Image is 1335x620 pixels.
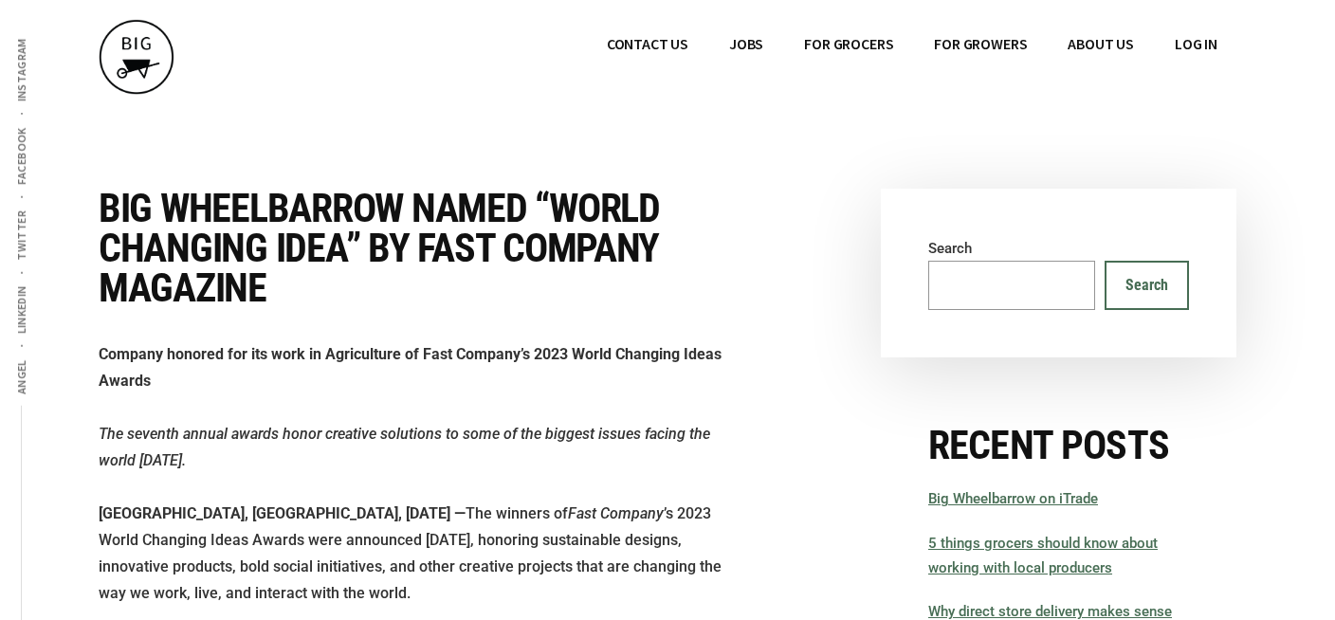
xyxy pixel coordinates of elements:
span: Facebook [14,127,28,185]
span: FOR GROCERS [804,34,893,53]
a: Instagram [11,27,31,113]
nav: Main [588,19,1236,68]
p: The winners of ’s 2023 World Changing Ideas Awards were announced [DATE], honoring sustainable de... [99,501,743,607]
button: Search [1105,261,1189,310]
a: Log In [1156,19,1236,68]
strong: [GEOGRAPHIC_DATA], [GEOGRAPHIC_DATA], [DATE] — [99,504,466,522]
em: The seventh annual awards honor creative solutions to some of the biggest issues facing the world... [99,425,710,469]
a: Angel [11,348,31,406]
img: BIG WHEELBARROW [99,19,174,95]
span: LinkedIn [14,285,28,334]
a: Twitter [11,199,31,272]
a: Big Wheelbarrow on iTrade [928,490,1098,507]
h2: Recent Posts [928,424,1189,467]
span: ABOUT US [1068,34,1134,53]
strong: Company honored for its work in Agriculture of Fast Company’s 2023 World Changing Ideas Awards [99,345,722,390]
span: JOBS [729,34,763,53]
span: Twitter [14,210,28,261]
a: CONTACT US [588,19,707,68]
a: FOR GROCERS [785,19,912,68]
a: Facebook [11,116,31,196]
span: Log In [1175,34,1217,53]
em: Fast Company [568,504,664,522]
h1: Big Wheelbarrow named “world changing idea” by Fast Company magazine [99,189,743,308]
a: 5 things grocers should know about working with local producers [928,535,1158,576]
span: Angel [14,359,28,394]
a: ABOUT US [1049,19,1153,68]
a: LinkedIn [11,274,31,345]
span: FOR GROWERS [934,34,1027,53]
span: CONTACT US [607,34,688,53]
a: FOR GROWERS [915,19,1046,68]
span: Instagram [14,38,28,101]
label: Search [928,240,972,257]
a: JOBS [710,19,782,68]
